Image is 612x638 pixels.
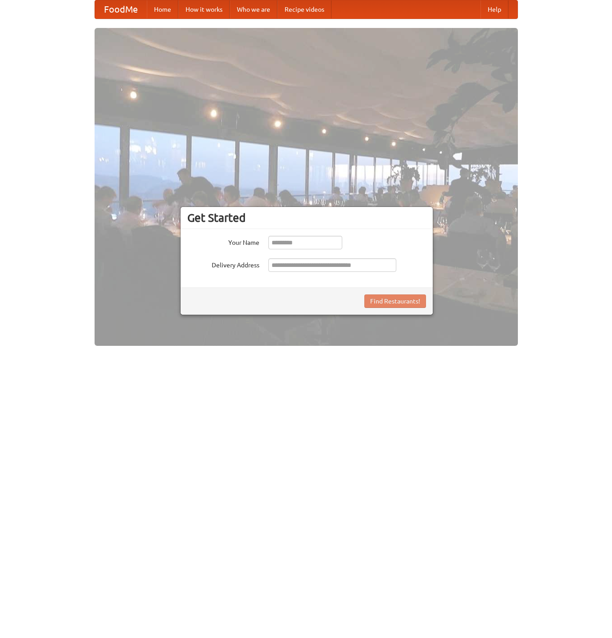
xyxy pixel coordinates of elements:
[277,0,331,18] a: Recipe videos
[481,0,508,18] a: Help
[364,294,426,308] button: Find Restaurants!
[230,0,277,18] a: Who we are
[187,236,259,247] label: Your Name
[95,0,147,18] a: FoodMe
[187,211,426,225] h3: Get Started
[147,0,178,18] a: Home
[178,0,230,18] a: How it works
[187,258,259,270] label: Delivery Address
